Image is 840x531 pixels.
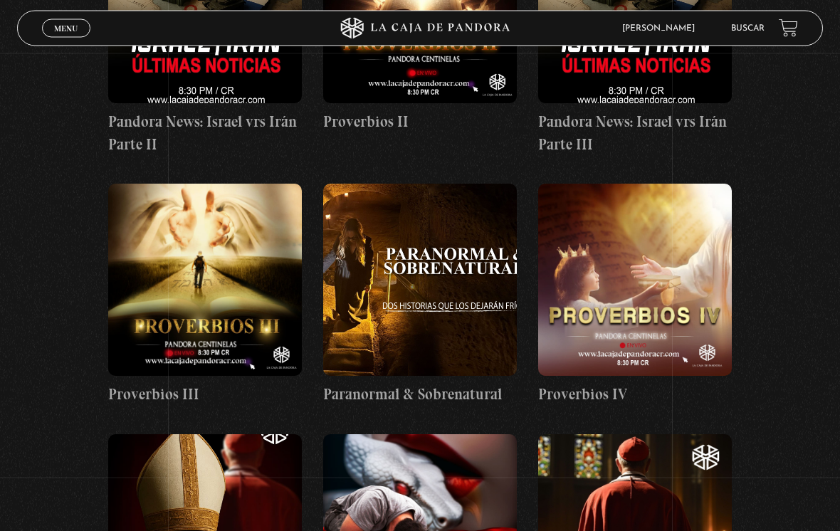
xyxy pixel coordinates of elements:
[731,24,765,33] a: Buscar
[108,384,302,406] h4: Proverbios III
[54,24,78,33] span: Menu
[538,111,732,156] h4: Pandora News: Israel vrs Irán Parte III
[108,184,302,406] a: Proverbios III
[323,184,517,406] a: Paranormal & Sobrenatural
[779,19,798,38] a: View your shopping cart
[108,111,302,156] h4: Pandora News: Israel vrs Irán Parte II
[538,184,732,406] a: Proverbios IV
[615,24,709,33] span: [PERSON_NAME]
[323,384,517,406] h4: Paranormal & Sobrenatural
[50,36,83,46] span: Cerrar
[323,111,517,134] h4: Proverbios II
[538,384,732,406] h4: Proverbios IV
